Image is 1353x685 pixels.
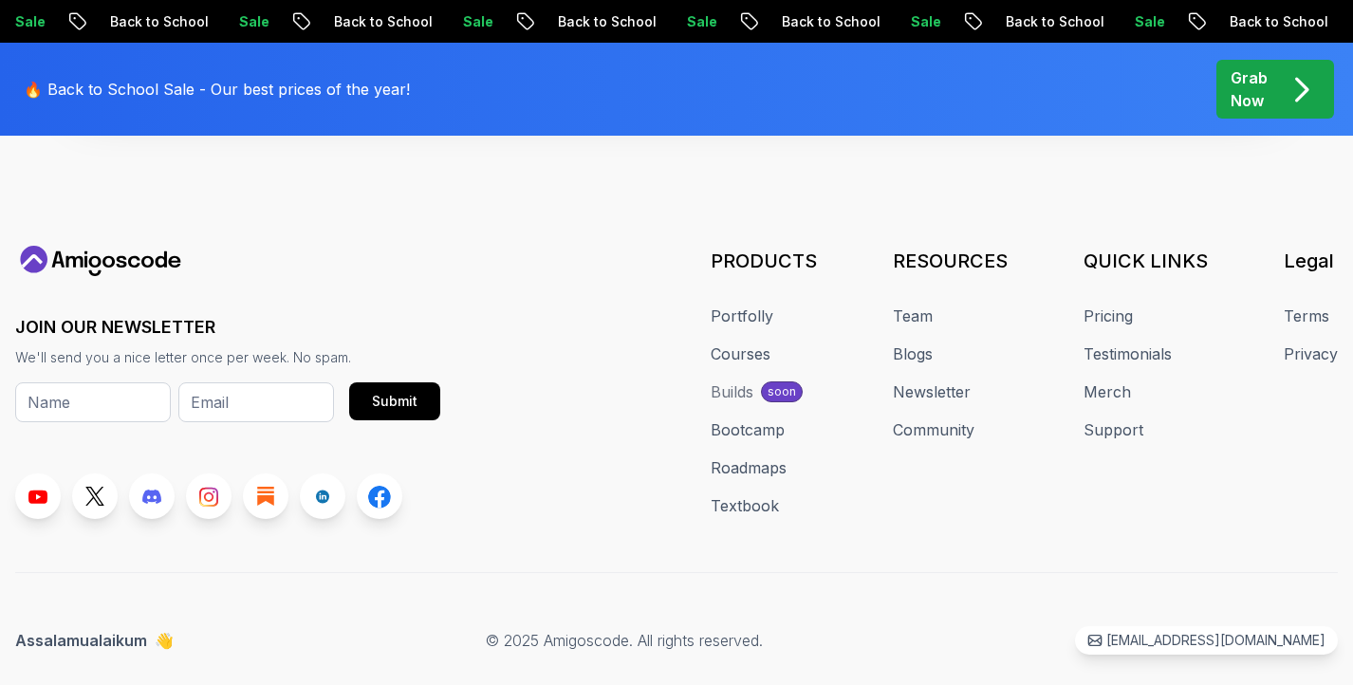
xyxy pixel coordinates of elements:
[893,305,933,327] a: Team
[711,305,773,327] a: Portfolly
[668,12,729,31] p: Sale
[486,629,763,652] p: © 2025 Amigoscode. All rights reserved.
[711,494,779,517] a: Textbook
[15,473,61,519] a: Youtube link
[72,473,118,519] a: Twitter link
[1231,66,1268,112] p: Grab Now
[1084,305,1133,327] a: Pricing
[711,342,770,365] a: Courses
[1084,248,1208,274] h3: QUICK LINKS
[15,314,440,341] h3: JOIN OUR NEWSLETTER
[711,456,787,479] a: Roadmaps
[1284,248,1338,274] h3: Legal
[893,418,974,441] a: Community
[893,248,1008,274] h3: RESOURCES
[24,78,410,101] p: 🔥 Back to School Sale - Our best prices of the year!
[768,384,796,399] p: soon
[300,473,345,519] a: LinkedIn link
[186,473,232,519] a: Instagram link
[892,12,953,31] p: Sale
[155,629,175,653] span: 👋
[15,629,174,652] p: Assalamualaikum
[1075,626,1338,655] a: [EMAIL_ADDRESS][DOMAIN_NAME]
[129,473,175,519] a: Discord link
[1084,418,1143,441] a: Support
[1284,342,1338,365] a: Privacy
[711,248,817,274] h3: PRODUCTS
[893,342,933,365] a: Blogs
[91,12,220,31] p: Back to School
[444,12,505,31] p: Sale
[1084,380,1131,403] a: Merch
[315,12,444,31] p: Back to School
[1116,12,1177,31] p: Sale
[372,392,417,411] div: Submit
[178,382,334,422] input: Email
[539,12,668,31] p: Back to School
[1106,631,1325,650] p: [EMAIL_ADDRESS][DOMAIN_NAME]
[349,382,440,420] button: Submit
[15,348,440,367] p: We'll send you a nice letter once per week. No spam.
[1284,305,1329,327] a: Terms
[893,380,971,403] a: Newsletter
[220,12,281,31] p: Sale
[1211,12,1340,31] p: Back to School
[711,418,785,441] a: Bootcamp
[1084,342,1172,365] a: Testimonials
[763,12,892,31] p: Back to School
[357,473,402,519] a: Facebook link
[987,12,1116,31] p: Back to School
[711,380,753,403] div: Builds
[243,473,288,519] a: Blog link
[15,382,171,422] input: Name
